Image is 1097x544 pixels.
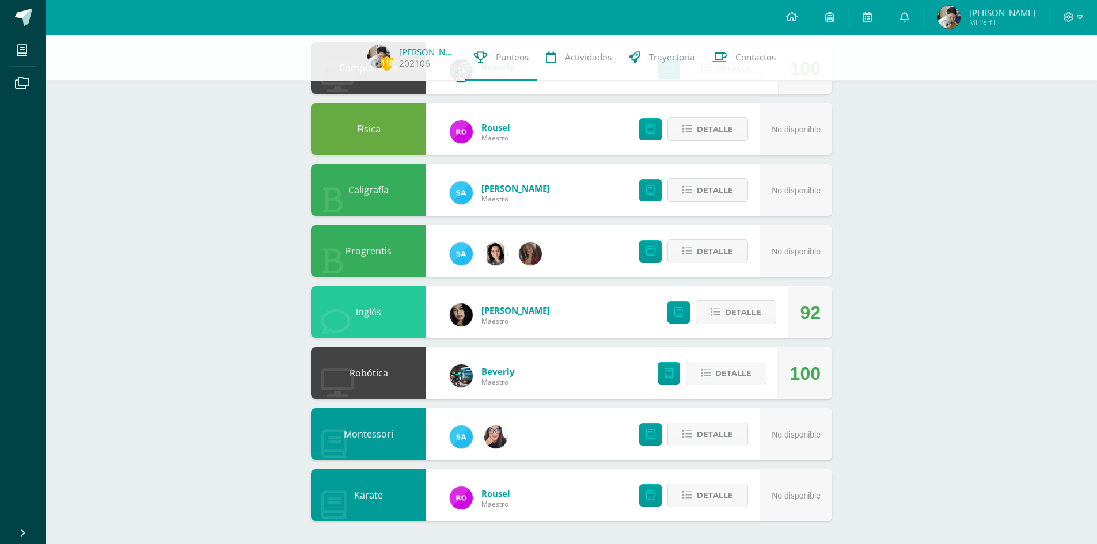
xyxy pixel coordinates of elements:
span: Trayectoria [649,51,695,63]
span: No disponible [772,247,821,256]
span: Actividades [565,51,612,63]
span: Maestro [481,194,550,204]
img: 27ed1a6ed9458901f24737ab1d9e0c2c.png [450,181,473,204]
span: 118 [381,56,393,70]
img: 8d111c54e46f86f8e7ff055ff49bdf2e.png [484,242,507,265]
span: Detalle [697,180,733,201]
span: Maestro [481,316,550,326]
div: Inglés [311,286,426,338]
span: Detalle [697,424,733,445]
span: Contactos [735,51,776,63]
img: 5ea54c002d00d8253fc85636fb7b828f.png [450,303,473,326]
img: 5fbc70edd4f854303158f6e90d183d6b.png [367,45,390,68]
span: Detalle [697,485,733,506]
button: Detalle [667,423,748,446]
span: Mi Perfil [969,17,1035,27]
a: Actividades [537,35,620,81]
div: Montessori [311,408,426,460]
img: 5fbc70edd4f854303158f6e90d183d6b.png [937,6,961,29]
div: Karate [311,469,426,521]
img: 27ed1a6ed9458901f24737ab1d9e0c2c.png [450,242,473,265]
button: Detalle [667,178,748,202]
a: Punteos [465,35,537,81]
span: Detalle [697,241,733,262]
a: [PERSON_NAME] [399,46,457,58]
span: Detalle [697,119,733,140]
a: Beverly [481,366,515,377]
button: Detalle [667,117,748,141]
span: Maestro [481,499,510,509]
a: Rousel [481,121,510,133]
button: Detalle [696,300,776,324]
span: No disponible [772,430,821,439]
img: 622bbccbb56ef3a75229b1369ba48c20.png [450,486,473,509]
img: 27ed1a6ed9458901f24737ab1d9e0c2c.png [450,425,473,448]
span: No disponible [772,186,821,195]
button: Detalle [686,362,766,385]
a: [PERSON_NAME] [481,182,550,194]
div: 92 [800,287,821,338]
span: Detalle [725,302,761,323]
a: [PERSON_NAME] [481,305,550,316]
img: 34fa802e52f1a7c5000ca845efa31f00.png [450,364,473,387]
button: Detalle [667,484,748,507]
a: 202106 [399,58,430,70]
div: Caligrafía [311,164,426,216]
div: Progrentis [311,225,426,277]
div: Robótica [311,347,426,399]
span: Punteos [496,51,529,63]
span: No disponible [772,491,821,500]
img: dab8270d2255122c41be99ee47be8148.png [484,425,507,448]
span: [PERSON_NAME] [969,7,1035,18]
a: Rousel [481,488,510,499]
span: Maestro [481,377,515,387]
span: Detalle [715,363,751,384]
button: Detalle [667,239,748,263]
span: No disponible [772,125,821,134]
img: 9265801c139b95c850505ad960065ce9.png [519,242,542,265]
div: 100 [790,348,821,400]
div: Física [311,103,426,155]
span: Maestro [481,133,510,143]
a: Contactos [704,35,784,81]
a: Trayectoria [620,35,704,81]
img: 622bbccbb56ef3a75229b1369ba48c20.png [450,120,473,143]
